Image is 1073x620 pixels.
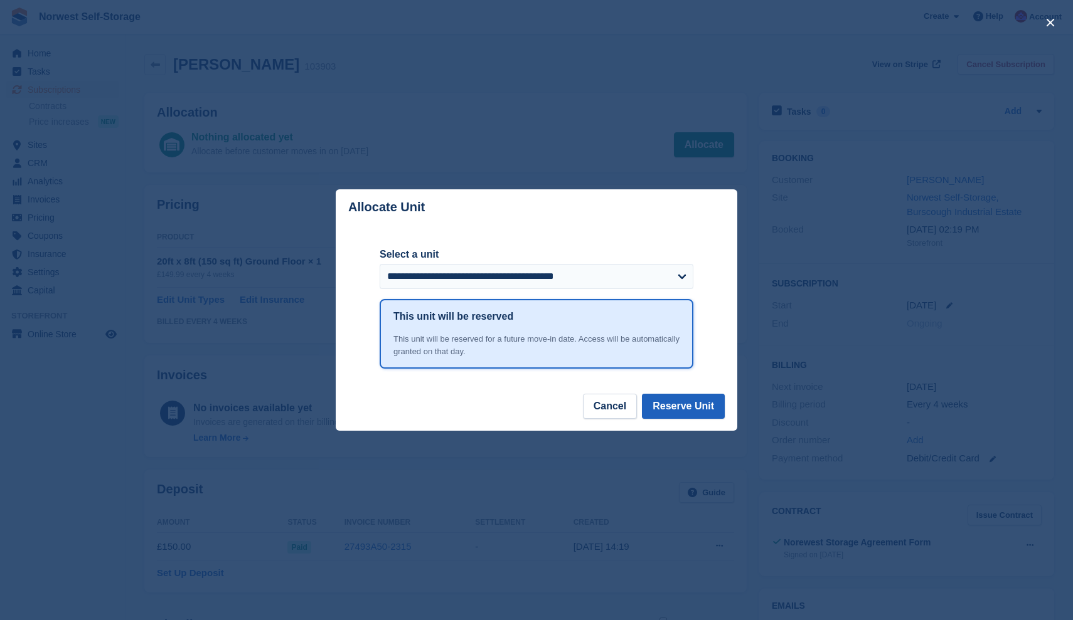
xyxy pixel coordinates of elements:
[642,394,725,419] button: Reserve Unit
[393,309,513,324] h1: This unit will be reserved
[583,394,637,419] button: Cancel
[348,200,425,214] p: Allocate Unit
[380,247,693,262] label: Select a unit
[1040,13,1060,33] button: close
[393,333,680,357] div: This unit will be reserved for a future move-in date. Access will be automatically granted on tha...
